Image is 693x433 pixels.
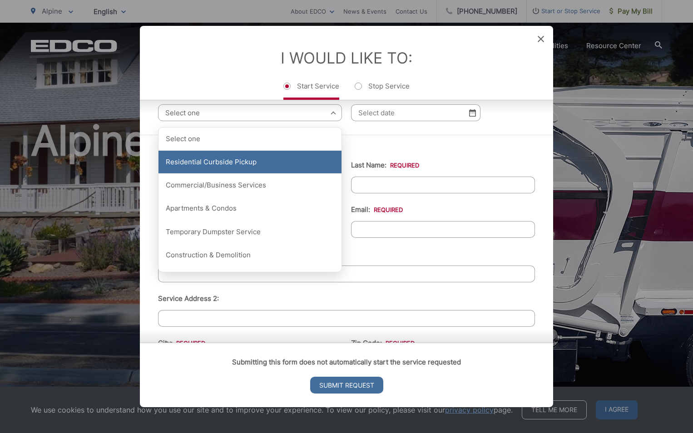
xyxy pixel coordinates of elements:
img: Select date [469,109,476,117]
label: Service Address 2: [158,295,219,303]
label: I Would Like To: [281,49,412,67]
input: Submit Request [310,377,383,394]
span: Select one [158,104,342,121]
div: Temporary Dumpster Service [158,221,342,243]
div: Select one [158,128,342,150]
label: Start Service [283,82,339,100]
input: Select date [351,104,480,121]
div: Residential Curbside Pickup [158,151,342,173]
label: Last Name: [351,161,419,169]
div: Construction & Demolition [158,244,342,266]
div: Commercial/Business Services [158,174,342,197]
label: Stop Service [355,82,410,100]
label: Email: [351,206,403,214]
strong: Submitting this form does not automatically start the service requested [232,358,461,366]
div: Apartments & Condos [158,197,342,220]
